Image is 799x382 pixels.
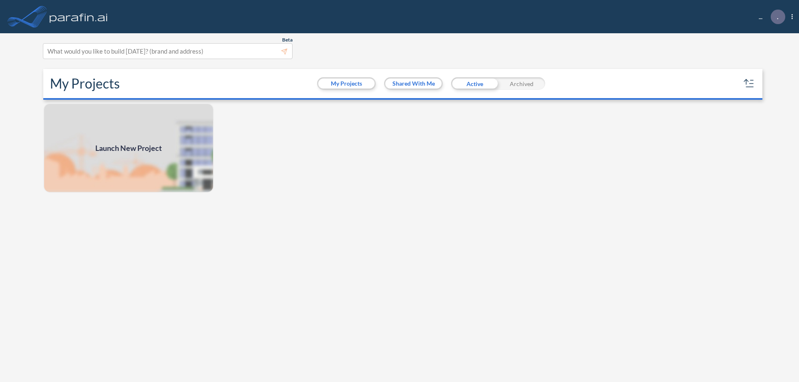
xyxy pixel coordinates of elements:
[498,77,545,90] div: Archived
[95,143,162,154] span: Launch New Project
[318,79,375,89] button: My Projects
[48,8,109,25] img: logo
[385,79,442,89] button: Shared With Me
[746,10,793,24] div: ...
[451,77,498,90] div: Active
[43,103,214,193] a: Launch New Project
[50,76,120,91] h2: My Projects
[742,77,756,90] button: sort
[43,103,214,193] img: add
[777,13,779,20] p: .
[282,37,293,43] span: Beta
